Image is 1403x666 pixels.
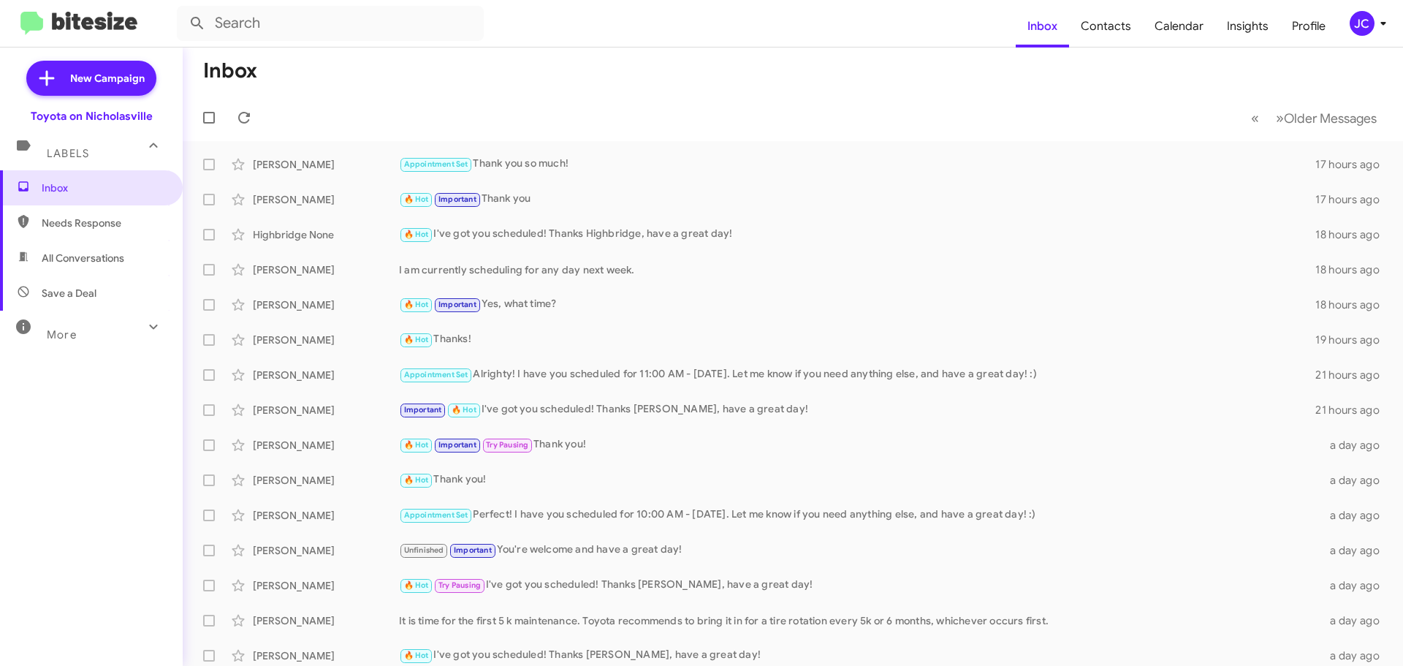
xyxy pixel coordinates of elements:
[399,577,1321,594] div: I've got you scheduled! Thanks [PERSON_NAME], have a great day!
[1321,648,1391,663] div: a day ago
[1315,298,1391,312] div: 18 hours ago
[452,405,476,415] span: 🔥 Hot
[1315,262,1391,277] div: 18 hours ago
[404,230,429,239] span: 🔥 Hot
[253,403,399,417] div: [PERSON_NAME]
[47,147,89,160] span: Labels
[47,328,77,341] span: More
[253,613,399,628] div: [PERSON_NAME]
[399,613,1321,628] div: It is time for the first 5 k maintenance. Toyota recommends to bring it in for a tire rotation ev...
[253,648,399,663] div: [PERSON_NAME]
[404,475,429,485] span: 🔥 Hot
[399,226,1315,243] div: I've got you scheduled! Thanks Highbridge, have a great day!
[399,507,1321,523] div: Perfect! I have you scheduled for 10:00 AM - [DATE]. Let me know if you need anything else, and h...
[399,191,1315,208] div: Thank you
[399,472,1321,488] div: Thank you!
[404,510,468,520] span: Appointment Set
[253,227,399,242] div: Highbridge None
[404,545,444,555] span: Unfinished
[404,405,442,415] span: Important
[1276,109,1284,127] span: »
[1315,227,1391,242] div: 18 hours ago
[1280,5,1337,48] a: Profile
[253,157,399,172] div: [PERSON_NAME]
[253,508,399,523] div: [PERSON_NAME]
[42,286,96,300] span: Save a Deal
[404,335,429,344] span: 🔥 Hot
[404,580,429,590] span: 🔥 Hot
[438,440,476,450] span: Important
[1243,103,1385,133] nav: Page navigation example
[203,59,257,83] h1: Inbox
[253,298,399,312] div: [PERSON_NAME]
[404,440,429,450] span: 🔥 Hot
[404,651,429,660] span: 🔥 Hot
[1321,473,1391,488] div: a day ago
[1321,508,1391,523] div: a day ago
[253,543,399,558] div: [PERSON_NAME]
[1321,438,1391,453] div: a day ago
[42,216,166,230] span: Needs Response
[1315,192,1391,207] div: 17 hours ago
[253,262,399,277] div: [PERSON_NAME]
[399,647,1321,664] div: I've got you scheduled! Thanks [PERSON_NAME], have a great day!
[438,300,476,309] span: Important
[253,438,399,453] div: [PERSON_NAME]
[404,159,468,169] span: Appointment Set
[399,366,1315,383] div: Alrighty! I have you scheduled for 11:00 AM - [DATE]. Let me know if you need anything else, and ...
[399,401,1315,418] div: I've got you scheduled! Thanks [PERSON_NAME], have a great day!
[1321,543,1391,558] div: a day ago
[1321,613,1391,628] div: a day ago
[26,61,156,96] a: New Campaign
[253,473,399,488] div: [PERSON_NAME]
[1267,103,1385,133] button: Next
[253,192,399,207] div: [PERSON_NAME]
[399,542,1321,559] div: You're welcome and have a great day!
[177,6,484,41] input: Search
[438,580,481,590] span: Try Pausing
[1350,11,1375,36] div: JC
[404,194,429,204] span: 🔥 Hot
[1069,5,1143,48] a: Contacts
[1337,11,1387,36] button: JC
[404,370,468,379] span: Appointment Set
[42,251,124,265] span: All Conversations
[1215,5,1280,48] a: Insights
[1251,109,1259,127] span: «
[399,262,1315,277] div: I am currently scheduling for any day next week.
[31,109,153,124] div: Toyota on Nicholasville
[399,156,1315,173] div: Thank you so much!
[253,368,399,382] div: [PERSON_NAME]
[1315,368,1391,382] div: 21 hours ago
[438,194,476,204] span: Important
[1315,403,1391,417] div: 21 hours ago
[404,300,429,309] span: 🔥 Hot
[399,436,1321,453] div: Thank you!
[253,578,399,593] div: [PERSON_NAME]
[42,181,166,195] span: Inbox
[1016,5,1069,48] a: Inbox
[399,296,1315,313] div: Yes, what time?
[253,333,399,347] div: [PERSON_NAME]
[1315,157,1391,172] div: 17 hours ago
[1242,103,1268,133] button: Previous
[486,440,528,450] span: Try Pausing
[1321,578,1391,593] div: a day ago
[70,71,145,86] span: New Campaign
[1315,333,1391,347] div: 19 hours ago
[1143,5,1215,48] a: Calendar
[454,545,492,555] span: Important
[399,331,1315,348] div: Thanks!
[1284,110,1377,126] span: Older Messages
